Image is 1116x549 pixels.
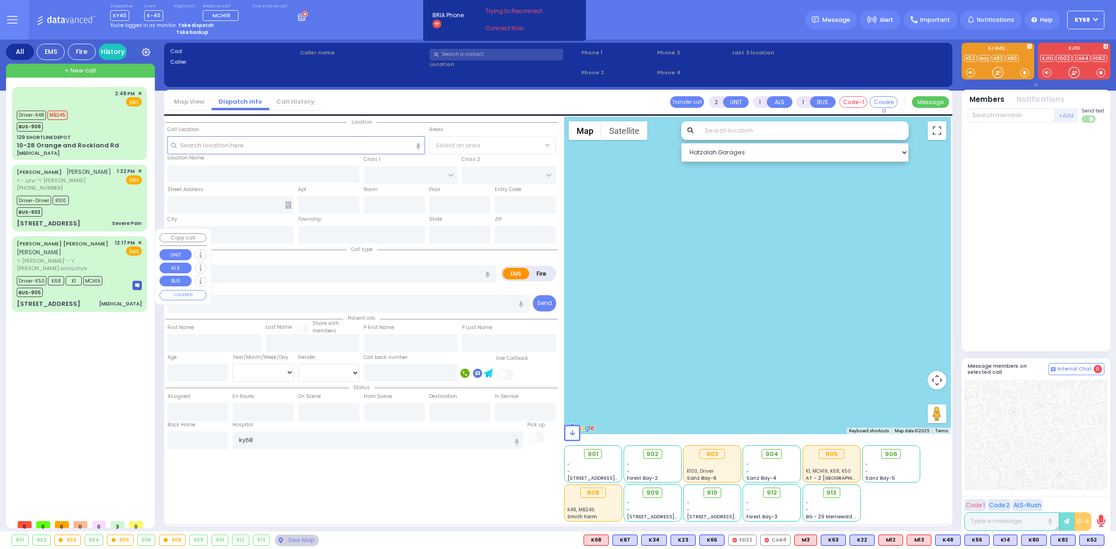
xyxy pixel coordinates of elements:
span: 0 [18,521,32,528]
div: BLS [641,535,667,546]
label: Pick up [527,421,545,429]
label: City [167,216,177,223]
div: BLS [671,535,696,546]
span: ✕ [138,90,142,98]
div: [STREET_ADDRESS] [17,219,80,228]
span: ר' [PERSON_NAME]' - ר' [PERSON_NAME] פעלבערבוים [17,257,112,272]
label: EMS [503,268,530,279]
div: [STREET_ADDRESS] [17,299,80,309]
label: Cross 1 [364,156,380,163]
div: 908 [580,488,606,498]
a: CAR4 [1073,55,1090,62]
span: You're logged in as monitor. [110,22,177,29]
span: 906 [885,450,897,459]
span: K-40 [144,10,163,21]
div: ALS [878,535,903,546]
button: Toggle fullscreen view [928,121,946,140]
label: KJ EMS... [962,46,1034,53]
a: K82 [992,55,1005,62]
button: BUS [159,276,192,287]
span: [PERSON_NAME] [66,168,111,176]
label: Night unit [174,4,195,9]
span: 2:48 PM [115,90,135,97]
div: K66 [699,535,724,546]
div: K14 [993,535,1017,546]
label: Hospital [232,421,253,429]
span: AT - 2 [GEOGRAPHIC_DATA] [806,475,875,482]
div: 903 [55,535,80,545]
span: - [567,461,570,468]
label: Last 3 location [732,49,839,57]
a: Connect Now [485,24,559,33]
div: All [6,44,34,60]
span: EMS [126,175,142,185]
label: In Service [495,393,518,400]
div: 909 [190,535,207,545]
span: Message [822,15,850,25]
span: Help [1040,16,1053,24]
div: ALS [584,535,609,546]
span: MCH19 [213,12,230,19]
span: Phone 3 [657,49,730,57]
span: K1, MCH19, K68, K50 [806,468,851,475]
button: BUS [810,96,836,108]
span: 0 [55,521,69,528]
button: UNIT [723,96,749,108]
a: [PERSON_NAME] [PERSON_NAME] [17,240,108,247]
label: Turn off text [1082,114,1096,124]
label: Cad: [170,47,297,55]
span: [STREET_ADDRESS][PERSON_NAME] [687,513,775,520]
div: ALS [907,535,931,546]
div: K22 [850,535,875,546]
div: BLS [1079,535,1104,546]
img: red-radio-icon.svg [764,538,769,542]
div: EMS [37,44,65,60]
label: Apt [298,186,306,193]
span: 0 [36,521,50,528]
button: ALS [159,263,192,274]
div: 129 SHORTLINE DEPOT [17,134,71,141]
div: 905 [819,449,844,459]
div: BLS [964,535,990,546]
span: - [627,506,630,513]
label: Fire units on call [252,4,287,9]
label: Gender [298,354,316,361]
span: BUS-905 [17,288,43,297]
div: 901 [12,535,28,545]
button: Code 2 [988,499,1011,511]
button: Map camera controls [928,371,946,390]
label: Call Location [167,126,199,133]
span: Send text [1082,107,1104,114]
div: Severe Pain [112,220,142,227]
span: ✕ [138,239,142,247]
button: COVERED [159,290,206,300]
span: Forest Bay-2 [627,475,658,482]
span: Notifications [977,16,1014,24]
span: - [806,506,809,513]
a: [PERSON_NAME] [17,168,62,176]
label: Medic on call [203,4,242,9]
a: bay [978,55,991,62]
div: K23 [671,535,696,546]
span: - [687,499,690,506]
strong: Take dispatch [178,22,214,29]
span: Driver-K48 [17,111,46,120]
div: M13 [907,535,931,546]
div: ALS [794,535,817,546]
button: Code-1 [839,96,867,108]
div: Fire [68,44,96,60]
button: Send [533,295,556,311]
div: K34 [641,535,667,546]
span: + New call [65,66,96,75]
a: K52 [964,55,977,62]
label: Caller: [170,58,297,66]
label: Destination [429,393,457,400]
span: 901 [588,450,598,459]
span: 904 [765,450,778,459]
label: Areas [429,126,443,133]
div: BLS [993,535,1017,546]
input: Search a contact [430,49,563,60]
label: Fire [529,268,555,279]
img: Google [566,422,597,434]
div: 913 [253,535,270,545]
